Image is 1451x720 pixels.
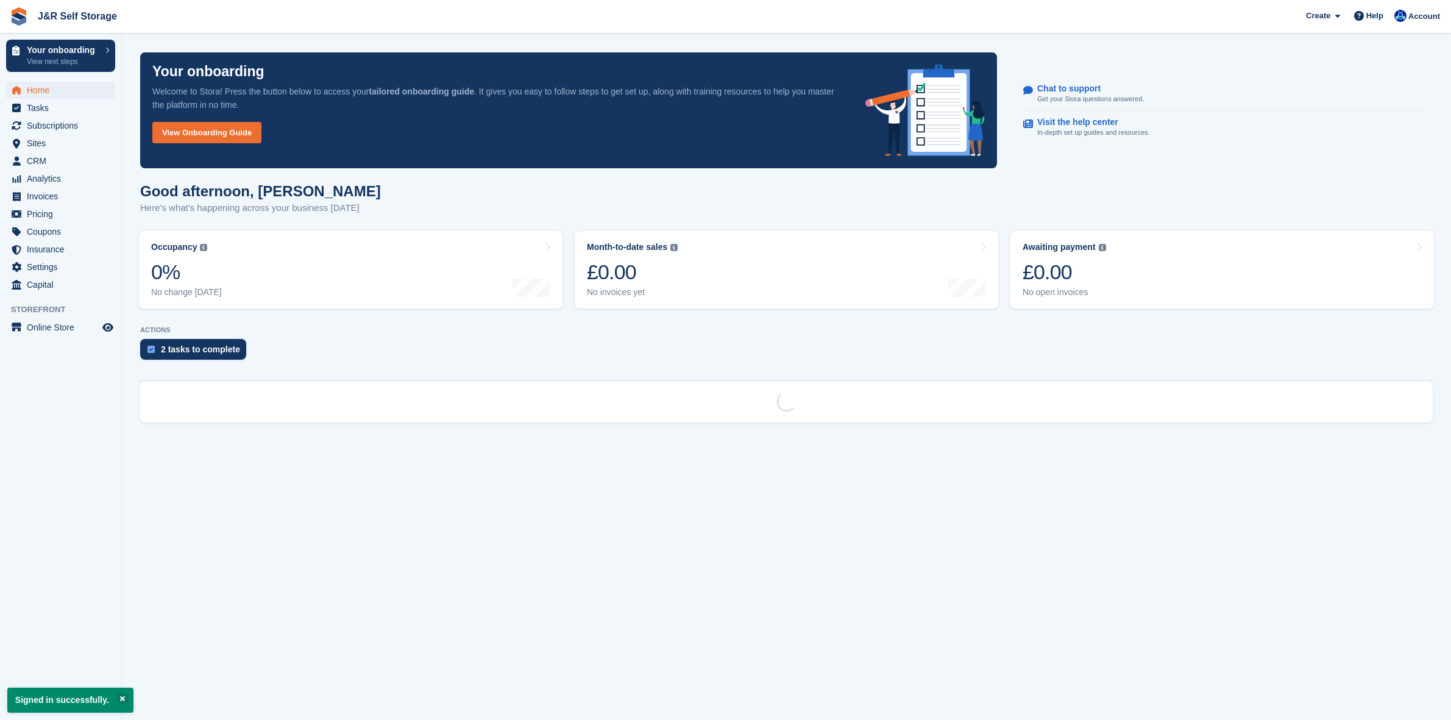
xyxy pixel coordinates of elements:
span: Insurance [27,241,100,258]
p: Welcome to Stora! Press the button below to access your . It gives you easy to follow steps to ge... [152,85,846,112]
span: Storefront [11,304,121,316]
img: stora-icon-8386f47178a22dfd0bd8f6a31ec36ba5ce8667c1dd55bd0f319d3a0aa187defe.svg [10,7,28,26]
div: Awaiting payment [1023,242,1096,252]
img: task-75834270c22a3079a89374b754ae025e5fb1db73e45f91037f5363f120a921f8.svg [147,346,155,353]
p: Visit the help center [1037,117,1140,127]
p: In-depth set up guides and resources. [1037,127,1150,138]
div: No open invoices [1023,287,1106,298]
span: Sites [27,135,100,152]
span: Home [27,82,100,99]
span: Coupons [27,223,100,240]
a: 2 tasks to complete [140,339,252,366]
p: Your onboarding [27,46,99,54]
div: £0.00 [1023,260,1106,285]
div: No invoices yet [587,287,678,298]
span: Create [1306,10,1330,22]
a: menu [6,319,115,336]
h1: Good afternoon, [PERSON_NAME] [140,183,381,199]
a: menu [6,135,115,152]
a: menu [6,117,115,134]
a: menu [6,258,115,276]
img: icon-info-grey-7440780725fd019a000dd9b08b2336e03edf1995a4989e88bcd33f0948082b44.svg [1099,244,1106,251]
p: View next steps [27,56,99,67]
span: Invoices [27,188,100,205]
span: CRM [27,152,100,169]
span: Help [1366,10,1383,22]
span: Account [1408,10,1440,23]
span: Online Store [27,319,100,336]
a: menu [6,188,115,205]
div: £0.00 [587,260,678,285]
strong: tailored onboarding guide [369,87,474,96]
a: Month-to-date sales £0.00 No invoices yet [575,231,998,308]
p: Signed in successfully. [7,688,133,713]
img: Steve Revell [1394,10,1407,22]
a: Visit the help center In-depth set up guides and resources. [1023,111,1421,144]
a: Awaiting payment £0.00 No open invoices [1010,231,1434,308]
span: Capital [27,276,100,293]
p: Get your Stora questions answered. [1037,94,1144,104]
div: Occupancy [151,242,197,252]
div: 2 tasks to complete [161,344,240,354]
img: icon-info-grey-7440780725fd019a000dd9b08b2336e03edf1995a4989e88bcd33f0948082b44.svg [200,244,207,251]
a: menu [6,170,115,187]
a: Preview store [101,320,115,335]
a: menu [6,223,115,240]
div: No change [DATE] [151,287,222,298]
span: Settings [27,258,100,276]
span: Subscriptions [27,117,100,134]
img: icon-info-grey-7440780725fd019a000dd9b08b2336e03edf1995a4989e88bcd33f0948082b44.svg [670,244,678,251]
p: ACTIONS [140,326,1433,334]
a: menu [6,205,115,223]
a: J&R Self Storage [33,6,122,26]
span: Analytics [27,170,100,187]
p: Here's what's happening across your business [DATE] [140,201,381,215]
a: menu [6,82,115,99]
a: Chat to support Get your Stora questions answered. [1023,77,1421,111]
a: menu [6,152,115,169]
div: 0% [151,260,222,285]
span: Tasks [27,99,100,116]
img: onboarding-info-6c161a55d2c0e0a8cae90662b2fe09162a5109e8cc188191df67fb4f79e88e88.svg [865,65,985,156]
span: Pricing [27,205,100,223]
p: Your onboarding [152,65,264,79]
div: Month-to-date sales [587,242,667,252]
a: menu [6,241,115,258]
a: View Onboarding Guide [152,122,261,143]
a: menu [6,276,115,293]
a: Occupancy 0% No change [DATE] [139,231,562,308]
a: Your onboarding View next steps [6,40,115,72]
p: Chat to support [1037,84,1134,94]
a: menu [6,99,115,116]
